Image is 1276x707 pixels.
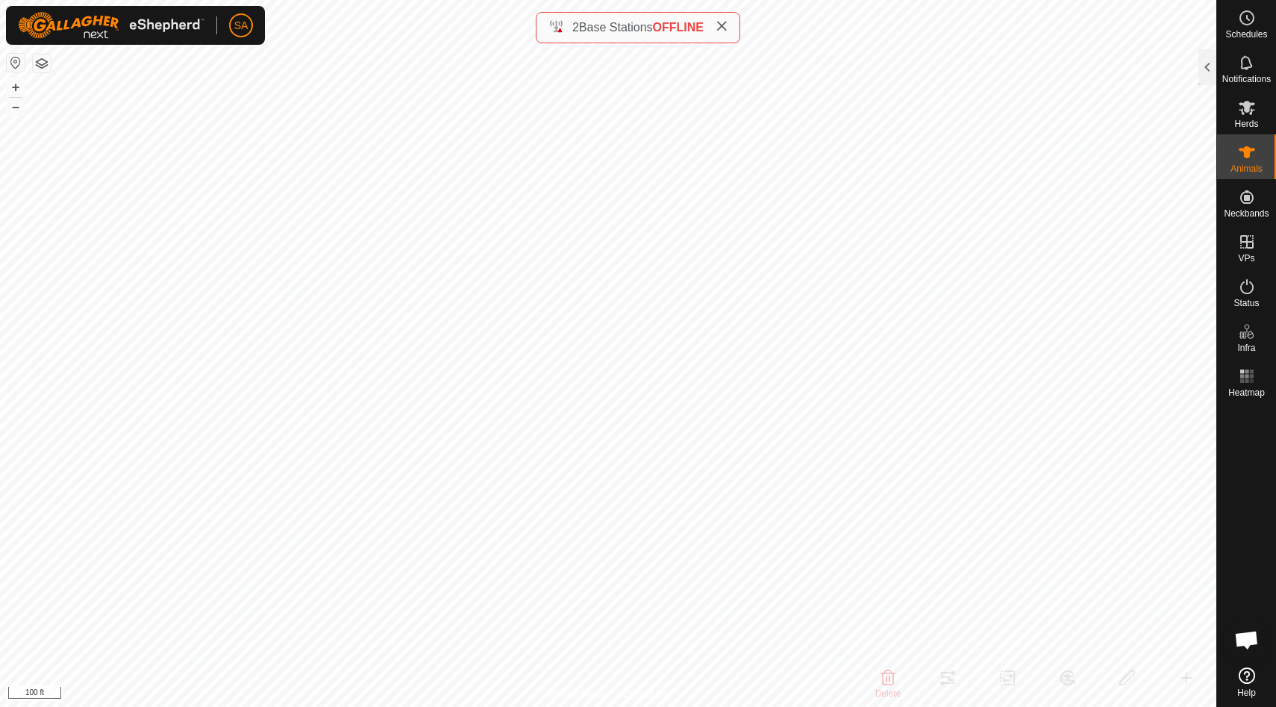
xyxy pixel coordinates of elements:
a: Help [1217,661,1276,703]
a: Contact Us [623,688,667,701]
span: Base Stations [579,21,653,34]
span: OFFLINE [653,21,704,34]
span: Heatmap [1228,388,1265,397]
span: Help [1237,688,1256,697]
span: Status [1233,299,1259,308]
span: Infra [1237,343,1255,352]
span: 2 [572,21,579,34]
span: Herds [1234,119,1258,128]
div: Open chat [1225,617,1269,662]
span: Schedules [1225,30,1267,39]
span: Notifications [1222,75,1271,84]
span: SA [234,18,248,34]
span: Animals [1230,164,1263,173]
button: Map Layers [33,54,51,72]
img: Gallagher Logo [18,12,204,39]
button: – [7,98,25,116]
button: + [7,78,25,96]
a: Privacy Policy [549,688,605,701]
span: Neckbands [1224,209,1269,218]
span: VPs [1238,254,1254,263]
button: Reset Map [7,54,25,72]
